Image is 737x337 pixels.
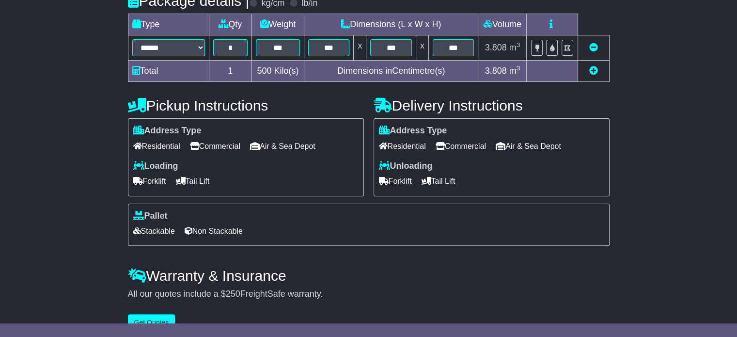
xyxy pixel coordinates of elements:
label: Address Type [133,126,202,136]
sup: 3 [517,41,520,48]
span: 250 [226,289,240,299]
sup: 3 [517,64,520,72]
span: m [509,43,520,52]
label: Unloading [379,161,433,172]
a: Add new item [589,66,598,76]
span: Residential [379,139,426,154]
td: Qty [209,14,251,35]
span: Air & Sea Depot [250,139,315,154]
span: 3.808 [485,66,507,76]
span: Forklift [379,174,412,189]
td: Dimensions in Centimetre(s) [304,61,478,82]
span: Commercial [190,139,240,154]
td: x [354,35,366,61]
td: Total [128,61,209,82]
td: Type [128,14,209,35]
div: All our quotes include a $ FreightSafe warranty. [128,289,610,300]
span: Residential [133,139,180,154]
h4: Warranty & Insurance [128,268,610,284]
td: x [416,35,428,61]
label: Pallet [133,211,168,222]
button: Get Quotes [128,314,175,331]
td: Kilo(s) [251,61,304,82]
span: 3.808 [485,43,507,52]
span: Tail Lift [176,174,210,189]
td: Weight [251,14,304,35]
span: 500 [257,66,271,76]
span: Non Stackable [185,224,243,239]
label: Address Type [379,126,447,136]
h4: Pickup Instructions [128,97,364,113]
span: Forklift [133,174,166,189]
h4: Delivery Instructions [374,97,610,113]
label: Loading [133,161,178,172]
span: Stackable [133,224,175,239]
td: 1 [209,61,251,82]
span: m [509,66,520,76]
span: Air & Sea Depot [496,139,561,154]
span: Tail Lift [422,174,455,189]
td: Volume [478,14,527,35]
a: Remove this item [589,43,598,52]
td: Dimensions (L x W x H) [304,14,478,35]
span: Commercial [436,139,486,154]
